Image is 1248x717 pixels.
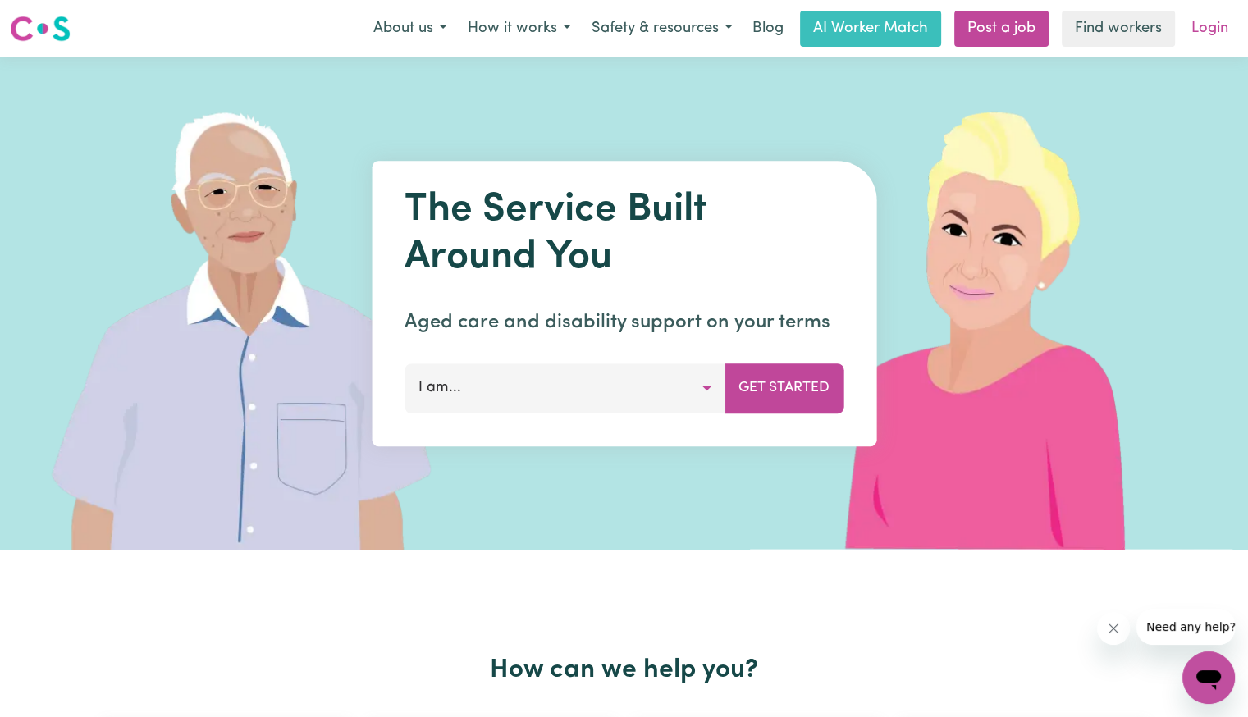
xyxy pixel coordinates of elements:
button: About us [363,11,457,46]
button: I am... [405,363,725,413]
a: Careseekers logo [10,10,71,48]
iframe: Message from company [1136,609,1235,645]
button: How it works [457,11,581,46]
h1: The Service Built Around You [405,187,843,281]
a: AI Worker Match [800,11,941,47]
span: Need any help? [10,11,99,25]
a: Blog [743,11,793,47]
iframe: Button to launch messaging window [1182,651,1235,704]
img: Careseekers logo [10,14,71,43]
a: Find workers [1062,11,1175,47]
p: Aged care and disability support on your terms [405,308,843,337]
button: Get Started [725,363,843,413]
button: Safety & resources [581,11,743,46]
a: Post a job [954,11,1049,47]
h2: How can we help you? [93,655,1156,686]
a: Login [1182,11,1238,47]
iframe: Close message [1097,612,1130,645]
